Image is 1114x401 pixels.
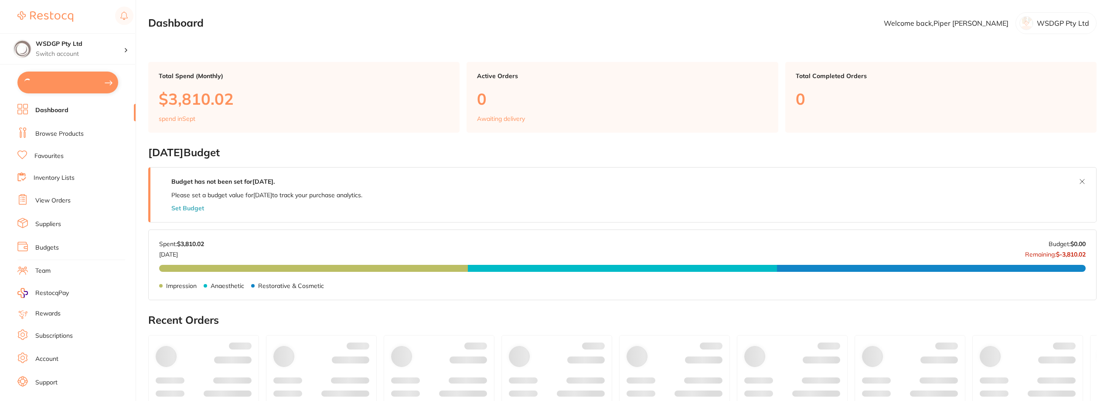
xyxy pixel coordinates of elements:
a: Inventory Lists [34,174,75,182]
a: RestocqPay [17,288,69,298]
p: Awaiting delivery [477,115,525,122]
strong: $3,810.02 [177,240,204,248]
h2: Recent Orders [148,314,1097,326]
a: Dashboard [35,106,68,115]
strong: $0.00 [1070,240,1086,248]
p: Switch account [36,50,124,58]
strong: $-3,810.02 [1056,250,1086,258]
p: spend in Sept [159,115,195,122]
button: Set Budget [171,205,204,212]
strong: Budget has not been set for [DATE] . [171,178,275,185]
p: 0 [796,90,1086,108]
h2: [DATE] Budget [148,147,1097,159]
p: Remaining: [1025,247,1086,258]
a: Rewards [35,309,61,318]
p: WSDGP Pty Ltd [1037,19,1089,27]
a: Browse Products [35,130,84,138]
p: Budget: [1049,240,1086,247]
p: Active Orders [477,72,767,79]
img: Restocq Logo [17,11,73,22]
a: Favourites [34,152,64,161]
p: Total Completed Orders [796,72,1086,79]
a: Suppliers [35,220,61,229]
a: View Orders [35,196,71,205]
p: Anaesthetic [211,282,244,289]
a: Restocq Logo [17,7,73,27]
p: Spent: [159,240,204,247]
p: 0 [477,90,767,108]
a: Total Completed Orders0 [785,62,1097,133]
p: Welcome back, Piper [PERSON_NAME] [884,19,1008,27]
a: Account [35,355,58,363]
span: RestocqPay [35,289,69,298]
a: Subscriptions [35,332,73,340]
a: Budgets [35,243,59,252]
p: $3,810.02 [159,90,449,108]
a: Support [35,378,58,387]
h4: WSDGP Pty Ltd [36,40,124,48]
a: Total Spend (Monthly)$3,810.02spend inSept [148,62,460,133]
p: Restorative & Cosmetic [258,282,324,289]
a: Active Orders0Awaiting delivery [467,62,778,133]
img: WSDGP Pty Ltd [14,40,31,58]
p: Please set a budget value for [DATE] to track your purchase analytics. [171,192,362,199]
a: Team [35,267,51,275]
h2: Dashboard [148,17,204,29]
p: [DATE] [159,247,204,258]
p: Impression [166,282,197,289]
p: Total Spend (Monthly) [159,72,449,79]
img: RestocqPay [17,288,28,298]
